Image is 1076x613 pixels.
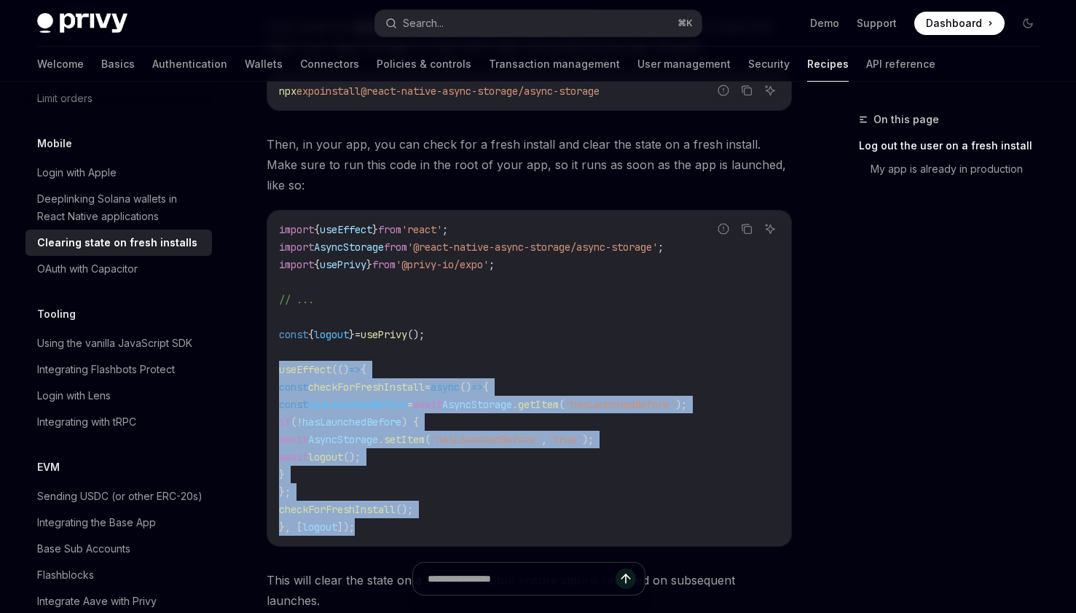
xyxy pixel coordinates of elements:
[361,85,600,98] span: @react-native-async-storage/async-storage
[37,135,72,152] h5: Mobile
[871,157,1051,181] a: My app is already in production
[25,562,212,588] a: Flashblocks
[25,160,212,186] a: Login with Apple
[737,219,756,238] button: Copy the contents from the code block
[37,514,156,531] div: Integrating the Base App
[375,10,702,36] button: Search...⌘K
[675,398,687,411] span: );
[349,363,361,376] span: =>
[37,335,192,352] div: Using the vanilla JavaScript SDK
[314,223,320,236] span: {
[331,363,349,376] span: (()
[279,85,297,98] span: npx
[926,16,982,31] span: Dashboard
[471,380,483,394] span: =>
[810,16,839,31] a: Demo
[37,361,175,378] div: Integrating Flashbots Protect
[559,398,565,411] span: (
[377,47,471,82] a: Policies & controls
[279,328,308,341] span: const
[308,433,378,446] span: AsyncStorage
[401,223,442,236] span: 'react'
[857,16,897,31] a: Support
[518,398,559,411] span: getItem
[866,47,935,82] a: API reference
[361,328,407,341] span: usePrivy
[37,387,111,405] div: Login with Lens
[279,450,308,464] span: await
[37,413,136,431] div: Integrating with tRPC
[489,258,495,271] span: ;
[737,81,756,100] button: Copy the contents from the code block
[320,85,361,98] span: install
[425,380,431,394] span: =
[714,81,733,100] button: Report incorrect code
[384,241,407,254] span: from
[384,433,425,446] span: setItem
[37,566,94,584] div: Flashblocks
[658,241,664,254] span: ;
[25,383,212,409] a: Login with Lens
[761,81,779,100] button: Ask AI
[337,520,355,534] span: ]);
[37,305,76,323] h5: Tooling
[378,433,384,446] span: .
[355,328,361,341] span: =
[637,47,731,82] a: User management
[308,450,343,464] span: logout
[300,47,359,82] a: Connectors
[279,241,314,254] span: import
[297,415,302,429] span: !
[442,398,512,411] span: AsyncStorage
[460,380,471,394] span: ()
[279,520,302,534] span: }, [
[582,433,594,446] span: );
[25,483,212,509] a: Sending USDC (or other ERC-20s)
[807,47,849,82] a: Recipes
[859,134,1051,157] a: Log out the user on a fresh install
[37,190,203,225] div: Deeplinking Solana wallets in React Native applications
[407,241,658,254] span: '@react-native-async-storage/async-storage'
[37,260,138,278] div: OAuth with Capacitor
[914,12,1005,35] a: Dashboard
[320,258,366,271] span: usePrivy
[297,85,320,98] span: expo
[565,398,675,411] span: 'hasLaunchedBefore'
[378,223,401,236] span: from
[547,433,582,446] span: 'true'
[279,468,285,481] span: }
[320,223,372,236] span: useEffect
[302,415,401,429] span: hasLaunchedBefore
[279,258,314,271] span: import
[413,398,442,411] span: await
[442,223,448,236] span: ;
[25,330,212,356] a: Using the vanilla JavaScript SDK
[37,488,203,505] div: Sending USDC (or other ERC-20s)
[37,164,117,181] div: Login with Apple
[25,536,212,562] a: Base Sub Accounts
[714,219,733,238] button: Report incorrect code
[401,415,419,429] span: ) {
[245,47,283,82] a: Wallets
[267,134,792,195] span: Then, in your app, you can check for a fresh install and clear the state on a fresh install. Make...
[279,293,314,306] span: // ...
[314,328,349,341] span: logout
[25,230,212,256] a: Clearing state on fresh installs
[279,363,331,376] span: useEffect
[396,503,413,516] span: ();
[279,398,308,411] span: const
[37,593,157,610] div: Integrate Aave with Privy
[431,380,460,394] span: async
[361,363,366,376] span: {
[25,409,212,435] a: Integrating with tRPC
[279,433,308,446] span: await
[483,380,489,394] span: {
[279,223,314,236] span: import
[407,328,425,341] span: ();
[291,415,297,429] span: (
[761,219,779,238] button: Ask AI
[512,398,518,411] span: .
[25,256,212,282] a: OAuth with Capacitor
[616,569,636,589] button: Send message
[372,223,378,236] span: }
